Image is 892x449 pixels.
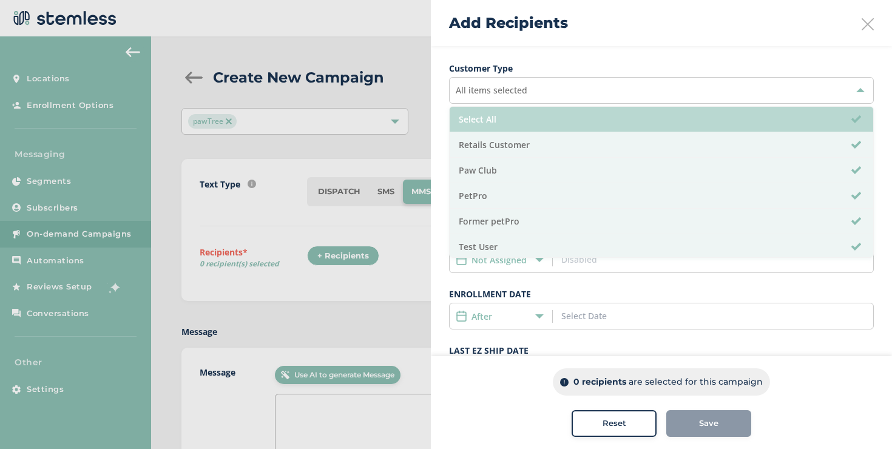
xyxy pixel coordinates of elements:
[572,410,657,437] button: Reset
[831,391,892,449] iframe: Chat Widget
[573,376,626,388] p: 0 recipients
[449,12,568,34] h2: Add Recipients
[456,84,527,96] span: All items selected
[450,234,873,260] li: Test User
[449,288,874,300] label: ENROLLMENT DATE
[603,417,626,430] span: Reset
[561,309,671,322] input: Select Date
[449,344,874,357] label: LAST EZ SHIP DATE
[450,209,873,234] li: Former petPro
[629,376,763,388] p: are selected for this campaign
[471,254,527,266] label: Not Assigned
[471,310,492,323] label: After
[449,62,874,75] label: Customer Type
[450,107,873,132] li: Select All
[450,183,873,209] li: PetPro
[450,132,873,158] li: Retails Customer
[450,158,873,183] li: Paw Club
[560,378,569,387] img: icon-info-dark-48f6c5f3.svg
